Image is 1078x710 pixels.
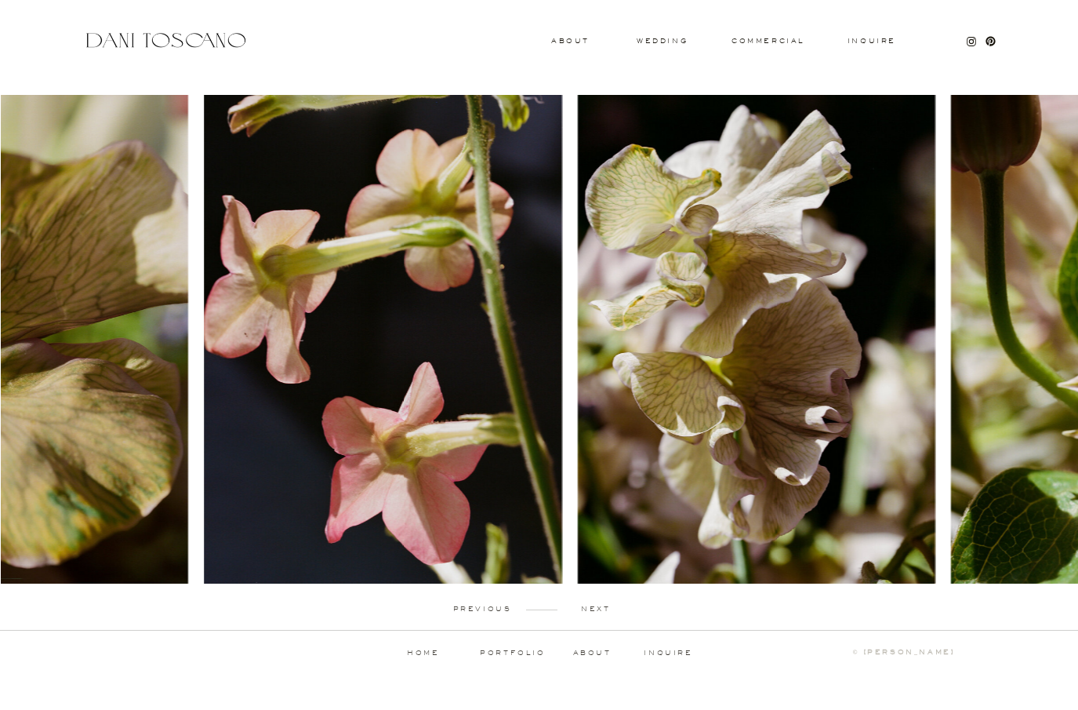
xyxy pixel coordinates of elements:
a: © [PERSON_NAME] [784,649,955,657]
b: © [PERSON_NAME] [853,648,955,656]
p: previous [444,606,521,613]
a: portfolio [474,650,552,657]
a: Inquire [847,38,897,46]
a: about [573,650,616,657]
a: wedding [637,38,688,43]
a: home [385,650,463,657]
p: next [557,606,635,613]
a: inquire [644,650,694,657]
a: About [551,38,586,43]
a: commercial [731,38,804,44]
